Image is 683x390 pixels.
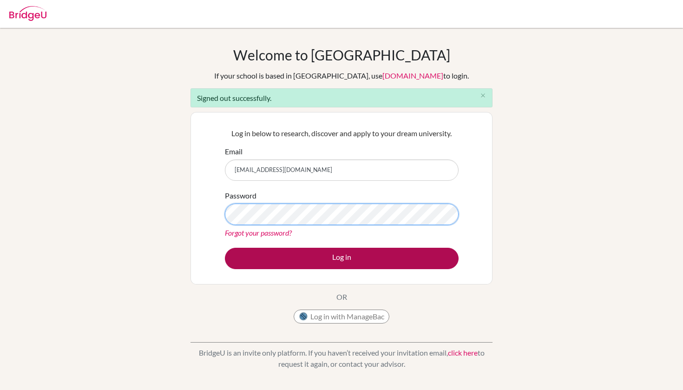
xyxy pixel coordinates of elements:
button: Close [473,89,492,103]
p: OR [336,291,347,303]
a: [DOMAIN_NAME] [382,71,443,80]
p: BridgeU is an invite only platform. If you haven’t received your invitation email, to request it ... [190,347,493,370]
i: close [479,92,486,99]
div: If your school is based in [GEOGRAPHIC_DATA], use to login. [214,70,469,81]
h1: Welcome to [GEOGRAPHIC_DATA] [233,46,450,63]
a: click here [448,348,478,357]
img: Bridge-U [9,6,46,21]
a: Forgot your password? [225,228,292,237]
label: Password [225,190,256,201]
p: Log in below to research, discover and apply to your dream university. [225,128,459,139]
button: Log in with ManageBac [294,310,389,324]
label: Email [225,146,243,157]
button: Log in [225,248,459,269]
div: Signed out successfully. [190,88,493,107]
